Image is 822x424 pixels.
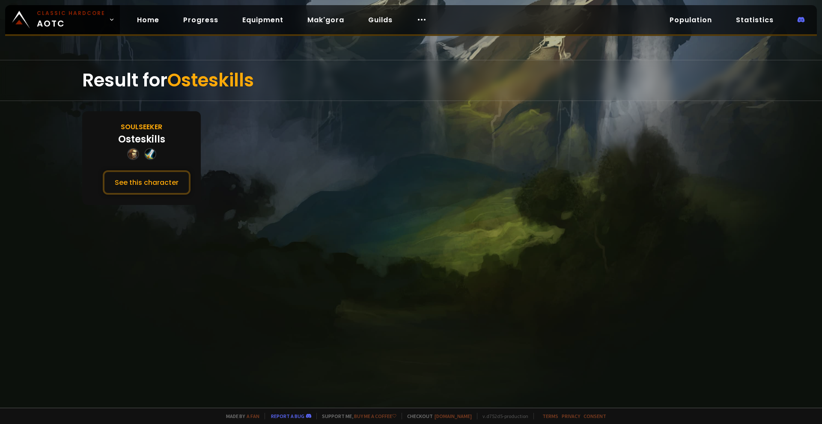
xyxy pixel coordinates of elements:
[477,413,528,419] span: v. d752d5 - production
[5,5,120,34] a: Classic HardcoreAOTC
[118,132,165,146] div: Osteskills
[562,413,580,419] a: Privacy
[542,413,558,419] a: Terms
[221,413,259,419] span: Made by
[301,11,351,29] a: Mak'gora
[402,413,472,419] span: Checkout
[37,9,105,30] span: AOTC
[247,413,259,419] a: a fan
[361,11,399,29] a: Guilds
[130,11,166,29] a: Home
[316,413,396,419] span: Support me,
[663,11,719,29] a: Population
[121,122,162,132] div: Soulseeker
[271,413,304,419] a: Report a bug
[82,60,740,101] div: Result for
[37,9,105,17] small: Classic Hardcore
[235,11,290,29] a: Equipment
[729,11,780,29] a: Statistics
[176,11,225,29] a: Progress
[103,170,191,195] button: See this character
[435,413,472,419] a: [DOMAIN_NAME]
[167,68,254,93] span: Osteskills
[584,413,606,419] a: Consent
[354,413,396,419] a: Buy me a coffee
